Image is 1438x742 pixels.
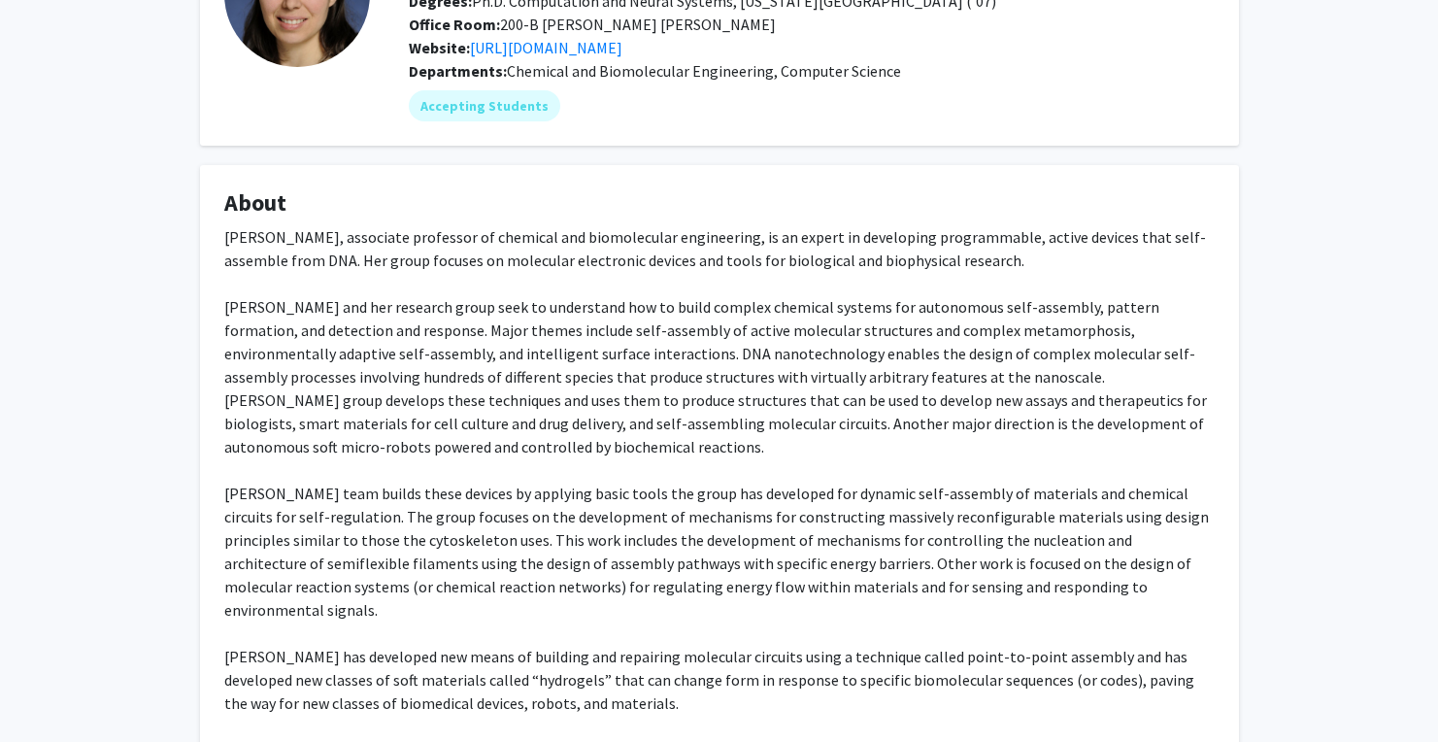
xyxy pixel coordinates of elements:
b: Office Room: [409,15,500,34]
span: 200-B [PERSON_NAME] [PERSON_NAME] [409,15,776,34]
a: Opens in a new tab [470,38,622,57]
b: Website: [409,38,470,57]
h4: About [224,189,1215,218]
mat-chip: Accepting Students [409,90,560,121]
iframe: Chat [15,655,83,727]
span: Chemical and Biomolecular Engineering, Computer Science [507,61,901,81]
b: Departments: [409,61,507,81]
